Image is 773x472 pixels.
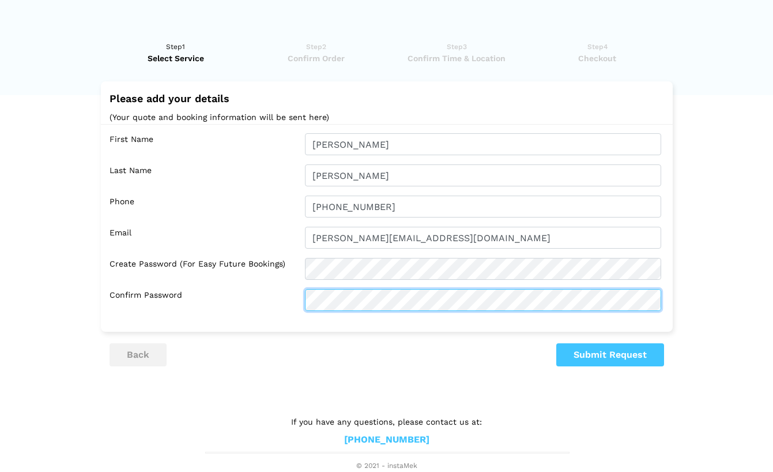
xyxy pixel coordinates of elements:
[205,462,568,471] span: © 2021 - instaMek
[110,164,296,186] label: Last Name
[110,93,664,104] h2: Please add your details
[390,53,523,64] span: Confirm Time & Location
[110,258,296,280] label: Create Password (for easy future bookings)
[110,110,664,125] p: (Your quote and booking information will be sent here)
[110,133,296,155] label: First Name
[110,343,167,366] button: back
[250,41,383,64] a: Step2
[556,343,664,366] button: Submit Request
[110,41,243,64] a: Step1
[250,53,383,64] span: Confirm Order
[110,227,296,249] label: Email
[110,53,243,64] span: Select Service
[531,41,664,64] a: Step4
[110,196,296,218] label: Phone
[344,434,429,446] a: [PHONE_NUMBER]
[531,53,664,64] span: Checkout
[110,289,296,311] label: Confirm Password
[390,41,523,64] a: Step3
[205,415,568,428] p: If you have any questions, please contact us at:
